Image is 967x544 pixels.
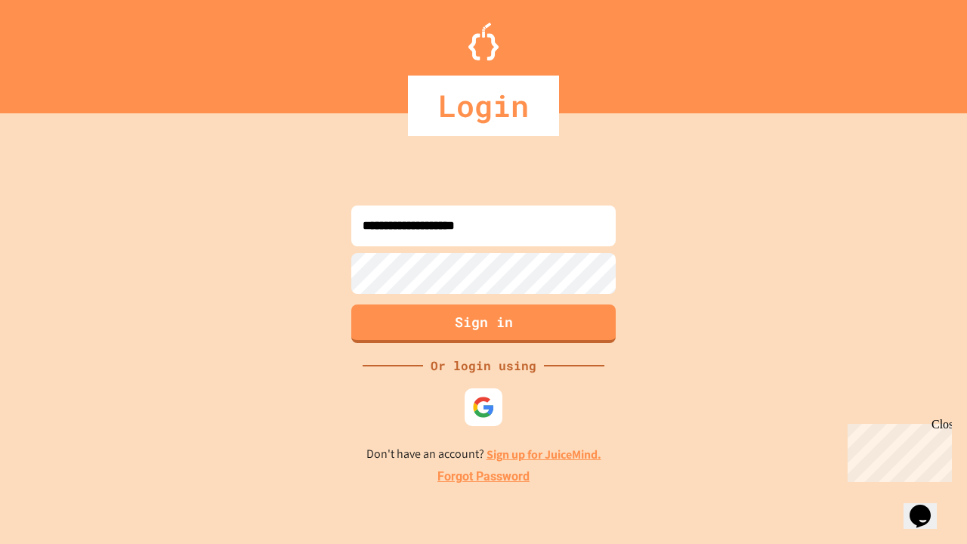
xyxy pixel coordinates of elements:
iframe: chat widget [904,484,952,529]
p: Don't have an account? [366,445,601,464]
img: google-icon.svg [472,396,495,419]
div: Or login using [423,357,544,375]
div: Chat with us now!Close [6,6,104,96]
iframe: chat widget [842,418,952,482]
a: Sign up for JuiceMind. [487,447,601,462]
img: Logo.svg [468,23,499,60]
button: Sign in [351,304,616,343]
a: Forgot Password [437,468,530,486]
div: Login [408,76,559,136]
